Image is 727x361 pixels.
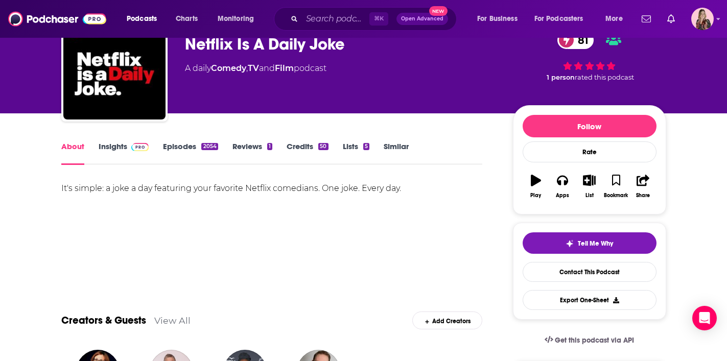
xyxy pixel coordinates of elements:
button: Bookmark [603,168,629,205]
a: Show notifications dropdown [638,10,655,28]
img: Netflix Is A Daily Joke [63,17,166,119]
div: 81 1 personrated this podcast [513,25,666,88]
a: View All [154,315,191,326]
button: Follow [523,115,656,137]
span: Get this podcast via API [555,336,634,345]
a: Credits50 [287,141,328,165]
span: For Business [477,12,518,26]
button: Show profile menu [691,8,714,30]
div: Apps [556,192,569,199]
span: 1 person [547,74,575,81]
div: Rate [523,141,656,162]
span: New [429,6,448,16]
div: 1 [267,143,272,150]
button: Export One-Sheet [523,290,656,310]
button: Open AdvancedNew [396,13,448,25]
span: Tell Me Why [578,239,613,248]
a: Show notifications dropdown [663,10,679,28]
span: Charts [176,12,198,26]
button: open menu [470,11,530,27]
button: Apps [549,168,576,205]
div: Bookmark [604,192,628,199]
a: Reviews1 [232,141,272,165]
a: Charts [169,11,204,27]
span: For Podcasters [534,12,583,26]
div: 2054 [201,143,218,150]
div: Share [636,192,650,199]
div: 50 [318,143,328,150]
div: Add Creators [412,311,482,329]
span: Open Advanced [401,16,443,21]
span: rated this podcast [575,74,634,81]
a: Similar [384,141,409,165]
img: Podchaser - Follow, Share and Rate Podcasts [8,9,106,29]
a: Contact This Podcast [523,262,656,282]
a: Lists5 [343,141,369,165]
span: ⌘ K [369,12,388,26]
a: Get this podcast via API [536,328,643,353]
span: 81 [568,31,594,49]
div: Search podcasts, credits, & more... [284,7,466,31]
span: Podcasts [127,12,157,26]
a: Creators & Guests [61,314,146,327]
div: It's simple: a joke a day featuring your favorite Netflix comedians. One joke. Every day. [61,181,483,196]
div: 5 [363,143,369,150]
span: and [259,63,275,73]
button: open menu [598,11,636,27]
span: More [605,12,623,26]
div: Open Intercom Messenger [692,306,717,330]
a: InsightsPodchaser Pro [99,141,149,165]
div: Play [530,192,541,199]
input: Search podcasts, credits, & more... [302,11,369,27]
a: About [61,141,84,165]
div: List [585,192,594,199]
button: tell me why sparkleTell Me Why [523,232,656,254]
button: Share [629,168,656,205]
a: TV [248,63,259,73]
img: tell me why sparkle [566,239,574,248]
a: Film [275,63,294,73]
span: , [246,63,248,73]
button: List [576,168,602,205]
span: Logged in as ericabrady [691,8,714,30]
a: Episodes2054 [163,141,218,165]
button: open menu [210,11,267,27]
button: open menu [528,11,598,27]
a: Comedy [211,63,246,73]
a: 81 [557,31,594,49]
button: Play [523,168,549,205]
div: A daily podcast [185,62,326,75]
button: open menu [120,11,170,27]
img: User Profile [691,8,714,30]
span: Monitoring [218,12,254,26]
img: Podchaser Pro [131,143,149,151]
